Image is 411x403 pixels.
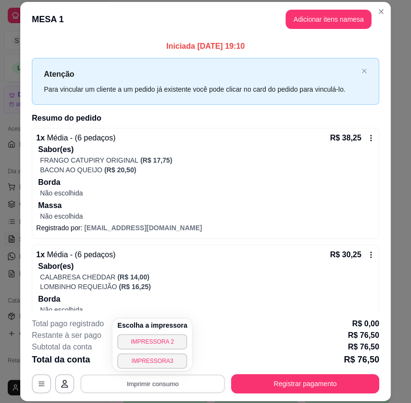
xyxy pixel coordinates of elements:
p: Restante à ser pago [32,330,101,341]
button: IMPRESSORA 2 [117,334,187,349]
p: BACON AO QUEIJO [40,165,102,175]
p: R$ 76,50 [348,341,379,353]
p: FRANGO CATUPIRY ORIGINAL [40,155,138,165]
p: Massa [38,200,375,211]
div: Para vincular um cliente a um pedido já existente você pode clicar no card do pedido para vinculá... [44,84,357,95]
p: Registrado por: [36,223,375,233]
button: Close [373,4,389,19]
p: (R$ 17,75) [140,155,172,165]
h2: Resumo do pedido [32,112,379,124]
span: Média - (6 pedaços) [45,134,116,142]
p: R$ 76,50 [344,353,379,366]
p: CALABRESA CHEDDAR [40,272,115,282]
p: Sabor(es) [38,261,375,272]
p: Atenção [44,68,357,80]
p: Iniciada [DATE] 19:10 [32,41,379,52]
header: MESA 1 [20,2,391,37]
p: Não escolhida [40,211,375,221]
p: R$ 0,00 [352,318,379,330]
p: (R$ 20,50) [104,165,136,175]
h4: Escolha a impressora [117,320,187,330]
p: (R$ 14,00) [117,272,149,282]
p: LOMBINHO REQUEIJÃO [40,282,117,292]
p: 1 x [36,132,116,144]
p: R$ 30,25 [330,249,361,261]
p: Sabor(es) [38,144,375,155]
p: Subtotal da conta [32,341,92,353]
p: Total da conta [32,353,90,366]
button: Registrar pagamento [231,374,379,393]
p: Não escolhida [40,188,375,198]
button: IMPRESSORA3 [117,353,187,369]
p: R$ 38,25 [330,132,361,144]
button: Adicionar itens namesa [286,10,371,29]
p: Não escolhida [40,305,375,315]
p: Borda [38,177,375,188]
span: [EMAIL_ADDRESS][DOMAIN_NAME] [84,224,202,232]
button: Imprimir consumo [81,374,225,393]
p: 1 x [36,249,116,261]
p: Total pago registrado [32,318,104,330]
p: Borda [38,293,375,305]
button: close [361,68,367,74]
span: Média - (6 pedaços) [45,250,116,259]
p: (R$ 16,25) [119,282,151,292]
p: R$ 76,50 [348,330,379,341]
